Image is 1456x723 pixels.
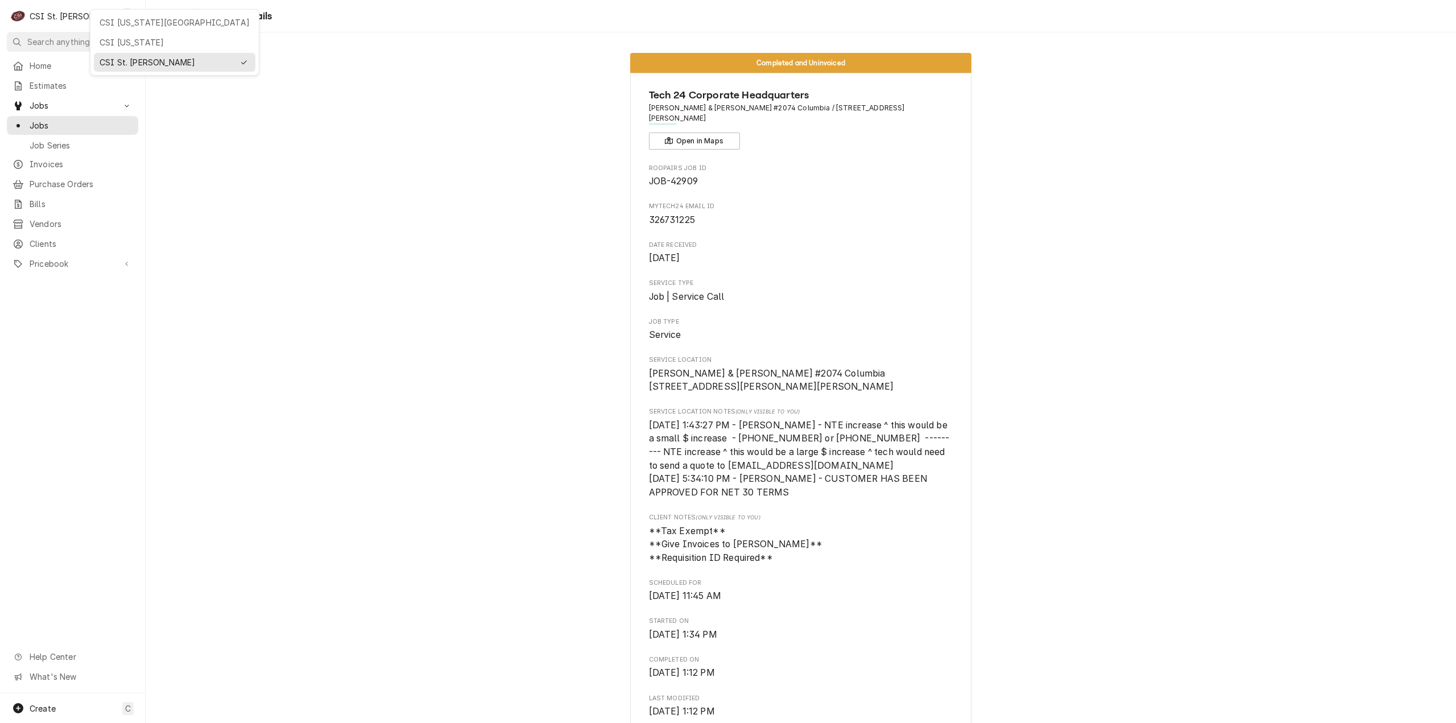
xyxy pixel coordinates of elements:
[7,136,138,155] a: Go to Job Series
[30,119,133,131] span: Jobs
[100,16,250,28] div: CSI [US_STATE][GEOGRAPHIC_DATA]
[7,116,138,135] a: Go to Jobs
[100,56,234,68] div: CSI St. [PERSON_NAME]
[30,139,133,151] span: Job Series
[100,36,250,48] div: CSI [US_STATE]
